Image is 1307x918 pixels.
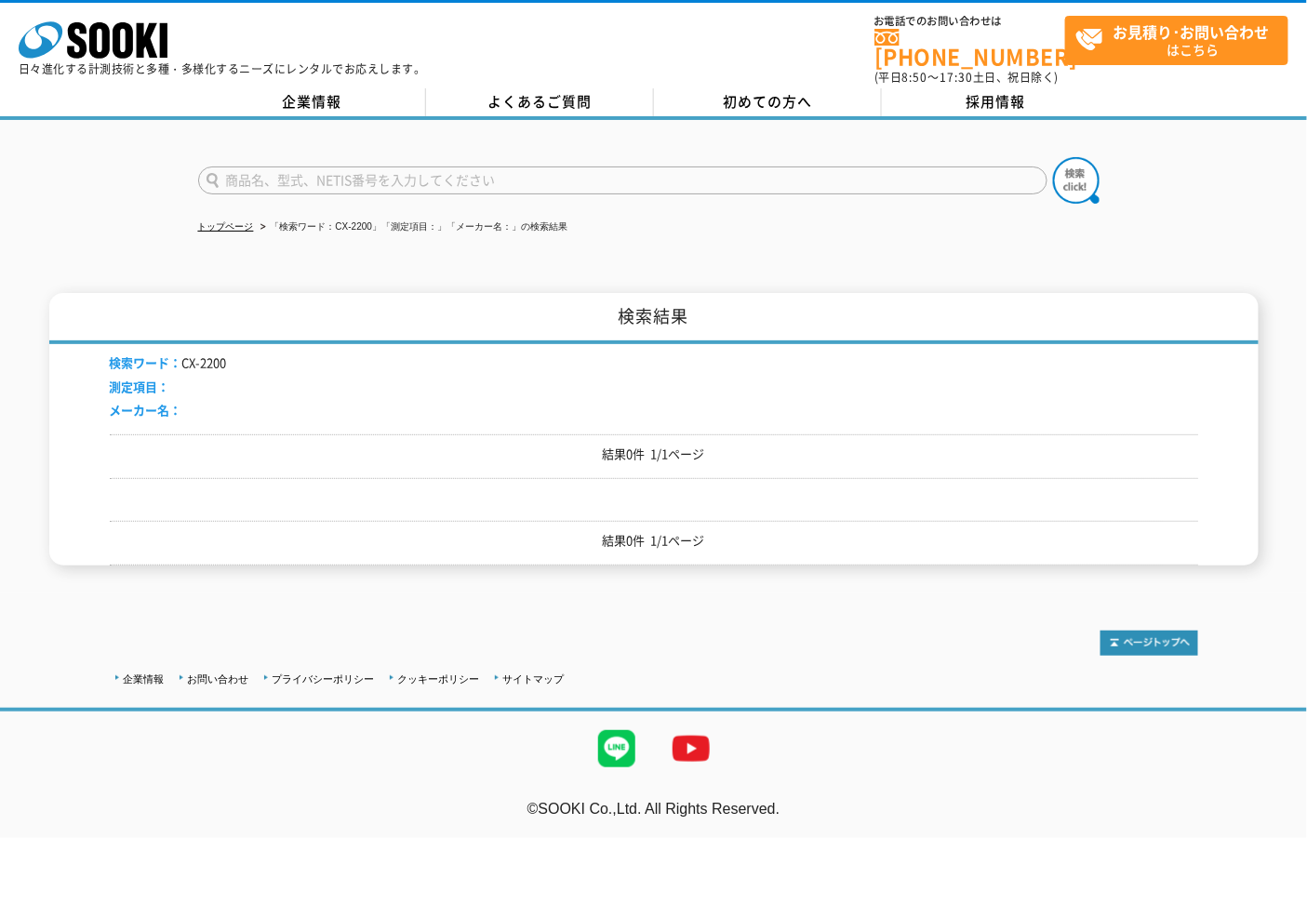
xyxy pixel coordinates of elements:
[940,69,973,86] span: 17:30
[1075,17,1287,63] span: はこちら
[124,673,165,685] a: 企業情報
[654,712,728,786] img: YouTube
[874,29,1065,67] a: [PHONE_NUMBER]
[110,401,182,419] span: メーカー名：
[1100,631,1198,656] img: トップページへ
[1065,16,1288,65] a: お見積り･お問い合わせはこちら
[723,91,812,112] span: 初めての方へ
[110,531,1198,551] p: 結果0件 1/1ページ
[874,69,1059,86] span: (平日 ～ 土日、祝日除く)
[1235,819,1307,835] a: テストMail
[198,221,254,232] a: トップページ
[273,673,375,685] a: プライバシーポリシー
[110,353,227,373] li: CX-2200
[188,673,249,685] a: お問い合わせ
[19,63,426,74] p: 日々進化する計測技術と多種・多様化するニーズにレンタルでお応えします。
[503,673,565,685] a: サイトマップ
[110,378,170,395] span: 測定項目：
[110,445,1198,464] p: 結果0件 1/1ページ
[257,218,567,237] li: 「検索ワード：CX-2200」「測定項目：」「メーカー名：」の検索結果
[198,88,426,116] a: 企業情報
[874,16,1065,27] span: お電話でのお問い合わせは
[426,88,654,116] a: よくあるご質問
[110,353,182,371] span: 検索ワード：
[580,712,654,786] img: LINE
[198,166,1047,194] input: 商品名、型式、NETIS番号を入力してください
[49,293,1259,344] h1: 検索結果
[902,69,928,86] span: 8:50
[882,88,1110,116] a: 採用情報
[1053,157,1100,204] img: btn_search.png
[654,88,882,116] a: 初めての方へ
[398,673,480,685] a: クッキーポリシー
[1114,20,1270,43] strong: お見積り･お問い合わせ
